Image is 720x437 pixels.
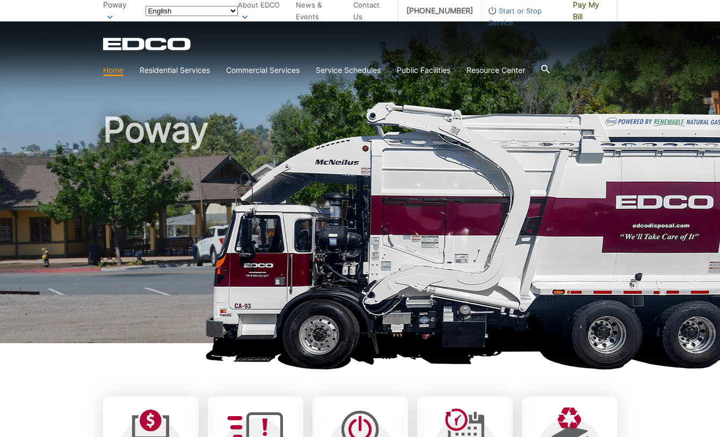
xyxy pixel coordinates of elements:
[316,64,381,76] a: Service Schedules
[103,38,192,50] a: EDCD logo. Return to the homepage.
[397,64,450,76] a: Public Facilities
[103,113,617,348] h1: Poway
[467,64,525,76] a: Resource Center
[140,64,210,76] a: Residential Services
[146,6,238,16] select: Select a language
[103,64,123,76] a: Home
[226,64,300,76] a: Commercial Services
